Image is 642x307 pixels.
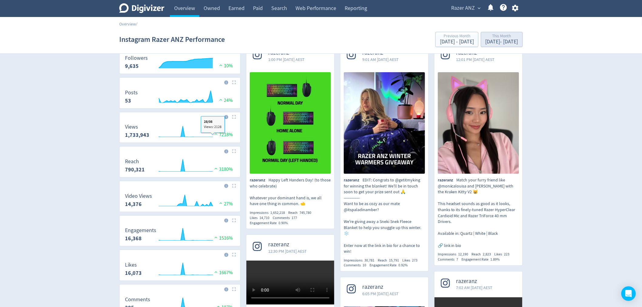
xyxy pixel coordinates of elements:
img: positive-performance.svg [218,63,224,67]
img: positive-performance.svg [218,201,224,205]
div: Engagement Rate [462,257,503,262]
button: This Month[DATE]- [DATE] [481,32,523,47]
span: 1:00 PM [DATE] AEST [268,56,305,62]
svg: Views 1,733,943 [122,124,238,140]
span: 0.92% [398,263,408,268]
span: 12,190 [458,252,468,257]
strong: 14,376 [125,201,142,208]
span: 2,823 [483,252,491,257]
button: Previous Month[DATE] - [DATE] [435,32,478,47]
img: Match your furry friend like @moniicalouisa and Obii with the Kraken Kitty V2 😸 This headset soun... [438,72,519,174]
img: positive-performance.svg [213,235,219,240]
svg: Likes 16,073 [122,262,238,278]
div: [DATE] - [DATE] [485,39,518,45]
strong: 16,073 [125,269,142,277]
span: Razer ANZ [451,3,475,13]
img: Placeholder [232,149,236,153]
a: razeranz1:00 PM [DATE] AESTHappy Left Handers Day! (to those who celebrate) Whatever your dominan... [246,43,334,225]
div: Impressions [250,210,288,215]
img: Placeholder [232,184,236,188]
a: Overview [119,21,136,27]
span: 12:01 PM [DATE] AEST [456,56,495,62]
span: 7 [457,257,458,262]
span: 745,780 [299,210,311,215]
div: Likes [250,215,273,221]
dt: Comments [125,296,150,303]
dt: Posts [125,89,138,96]
div: Reach [288,210,315,215]
span: 7218% [213,132,233,138]
span: 24% [218,97,233,103]
a: razeranz9:01 AM [DATE] AESTEDIT: Congrats to @getitmyking for winning the blanket! We'll be in to... [340,43,428,268]
svg: Reach 790,321 [122,159,238,175]
div: Engagement Rate [250,221,291,226]
span: 223 [504,252,510,257]
div: Comments [344,263,370,268]
dt: Likes [125,261,142,268]
p: Happy Left Handers Day! (to those who celebrate) Whatever your dominant hand is, we all have one ... [250,177,331,207]
div: Reach [378,258,402,263]
span: expand_more [476,5,482,11]
strong: 16,368 [125,235,142,242]
dt: Reach [125,158,145,165]
span: 27% [218,201,233,207]
span: 9:01 AM [DATE] AEST [362,56,399,62]
div: Comments [273,215,300,221]
img: positive-performance.svg [218,97,224,102]
span: 14,710 [259,215,269,220]
strong: 790,321 [125,166,145,173]
div: Likes [402,258,421,263]
span: 7:02 AM [DATE] AEST [456,285,493,291]
strong: 1,733,943 [125,131,149,139]
span: 1.89% [491,257,500,262]
span: 30,781 [364,258,374,263]
svg: Posts 53 [122,90,238,106]
div: Impressions [344,258,378,263]
span: razeranz [362,284,399,291]
dt: Video Views [125,193,152,200]
img: EDIT: Congrats to @getitmyking for winning the blanket! We'll be in touch soon to get your prize ... [344,72,425,174]
span: 1516% [213,235,233,241]
div: Open Intercom Messenger [621,286,636,301]
img: positive-performance.svg [213,132,219,136]
div: Comments [438,257,462,262]
dt: Engagements [125,227,156,234]
span: 273 [412,258,417,263]
span: 6:05 PM [DATE] AEST [362,291,399,297]
span: razeranz [456,278,493,285]
span: 1,652,218 [270,210,285,215]
img: Placeholder [232,115,236,119]
span: 3180% [213,166,233,172]
div: Likes [495,252,513,257]
img: Placeholder [232,218,236,222]
dt: Views [125,123,149,130]
span: 1667% [213,270,233,276]
div: Previous Month [440,34,474,39]
span: 10% [218,63,233,69]
button: Razer ANZ [449,3,482,13]
span: razeranz [438,177,457,183]
svg: Engagements 16,368 [122,228,238,244]
span: razeranz [268,241,307,248]
img: Placeholder [232,80,236,84]
span: 15,791 [389,258,399,263]
div: Reach [472,252,495,257]
svg: Video Views 14,376 [122,193,238,209]
img: positive-performance.svg [213,166,219,171]
div: Engagement Rate [370,263,411,268]
span: 12:30 PM [DATE] AEST [268,248,307,254]
div: This Month [485,34,518,39]
img: positive-performance.svg [213,270,219,274]
strong: 9,635 [125,62,139,70]
span: 10 [363,263,366,268]
p: Match your furry friend like @moniicalouisa and [PERSON_NAME] with the Kraken Kitty V2 😸 This hea... [438,177,519,248]
p: EDIT: Congrats to @getitmyking for winning the blanket! We'll be in touch soon to get your prize ... [344,177,425,255]
svg: Followers 9,635 [122,55,238,71]
a: razeranz12:01 PM [DATE] AESTMatch your furry friend like @moniicalouisa and Obii with the Kraken ... [434,43,522,262]
span: 0.90% [279,221,288,225]
img: Placeholder [232,253,236,257]
span: 177 [292,215,297,220]
span: razeranz [344,177,363,183]
span: razeranz [250,177,269,183]
img: Placeholder [232,287,236,291]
